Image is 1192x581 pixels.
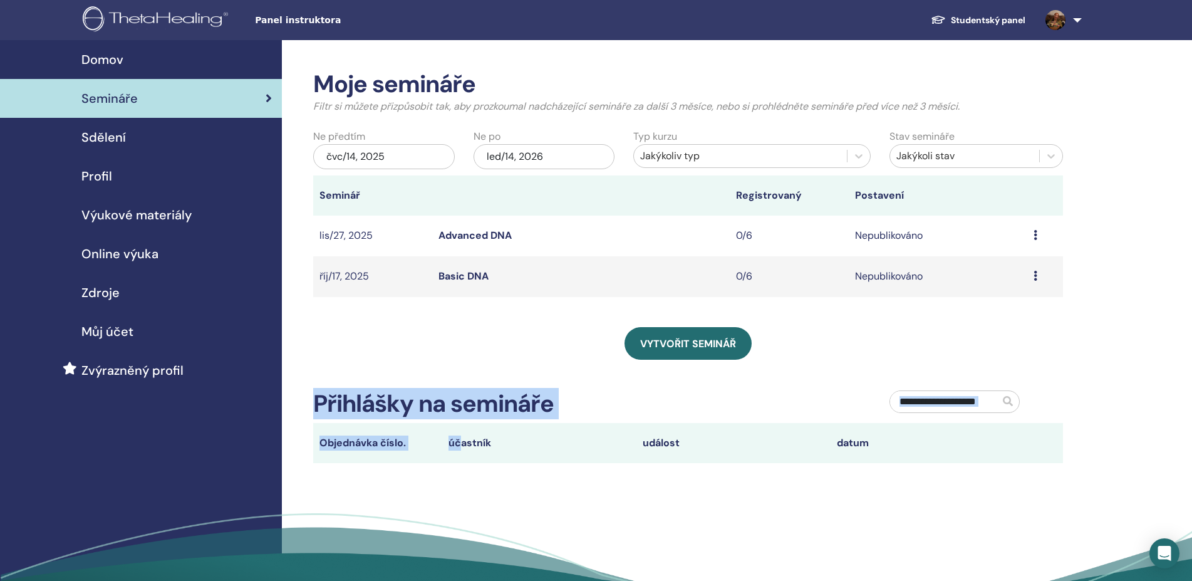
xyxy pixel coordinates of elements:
[849,256,1027,297] td: Nepublikováno
[83,6,232,34] img: logo.png
[313,216,432,256] td: lis/27, 2025
[81,283,120,302] span: Zdroje
[889,129,955,144] label: Stav semináře
[313,175,432,216] th: Seminář
[81,50,123,69] span: Domov
[81,89,138,108] span: Semináře
[81,128,126,147] span: Sdělení
[730,256,849,297] td: 0/6
[1149,538,1179,568] div: Open Intercom Messenger
[896,149,1033,164] div: Jakýkoli stav
[831,423,1025,463] th: datum
[81,167,112,186] span: Profil
[313,99,1063,114] p: Filtr si můžete přizpůsobit tak, aby prozkoumal nadcházející semináře za další 3 měsíce, nebo si ...
[849,175,1027,216] th: Postavení
[636,423,831,463] th: událost
[442,423,636,463] th: účastník
[81,244,158,263] span: Online výuka
[81,361,184,380] span: Zvýrazněný profil
[921,9,1035,32] a: Studentský panel
[474,129,500,144] label: Ne po
[640,337,736,350] span: Vytvořit seminář
[625,327,752,360] a: Vytvořit seminář
[849,216,1027,256] td: Nepublikováno
[438,270,489,283] a: Basic DNA
[730,175,849,216] th: Registrovaný
[1045,10,1065,30] img: default.jpg
[474,144,615,169] div: led/14, 2026
[255,14,443,27] span: Panel instruktora
[81,322,133,341] span: Můj účet
[931,14,946,25] img: graduation-cap-white.svg
[313,423,442,463] th: Objednávka číslo.
[313,144,455,169] div: čvc/14, 2025
[438,229,512,242] a: Advanced DNA
[313,70,1063,99] h2: Moje semináře
[633,129,677,144] label: Typ kurzu
[313,390,554,419] h2: Přihlášky na semináře
[313,256,432,297] td: říj/17, 2025
[730,216,849,256] td: 0/6
[640,149,841,164] div: Jakýkoliv typ
[313,129,365,144] label: Ne předtím
[81,206,192,224] span: Výukové materiály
